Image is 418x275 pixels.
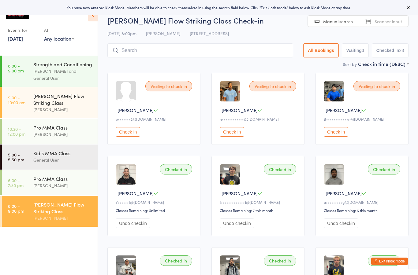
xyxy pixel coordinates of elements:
span: [PERSON_NAME] [326,107,362,113]
div: [PERSON_NAME] Flow Striking Class [33,201,92,215]
time: 8:00 - 9:00 pm [8,204,24,213]
div: Strength and Conditioning [33,61,92,68]
button: Undo checkin [116,218,150,228]
div: a•••••••••g@[DOMAIN_NAME] [324,200,402,205]
a: [DATE] [8,35,23,42]
button: Check in [116,127,140,137]
a: 8:00 -9:00 amStrength and Conditioning[PERSON_NAME] and General User [2,56,98,87]
button: Check in [220,127,244,137]
div: Checked in [368,255,400,266]
img: image1754441558.png [220,164,240,185]
time: 5:00 - 5:50 pm [8,152,24,162]
div: Classes Remaining: Unlimited [116,208,194,213]
div: Classes Remaining: 6 this month [324,208,402,213]
div: Checked in [160,255,192,266]
span: [PERSON_NAME] [118,190,154,196]
div: Checked in [264,255,296,266]
img: image1757552561.png [324,81,344,101]
time: 9:00 - 10:00 am [8,95,25,105]
button: Waiting3 [342,43,369,57]
a: 6:00 -7:30 pmPro MMA Class[PERSON_NAME] [2,170,98,195]
div: Classes Remaining: 7 this month [220,208,298,213]
a: 10:30 -12:00 pmPro MMA Class[PERSON_NAME] [2,119,98,144]
span: Scanner input [375,18,402,24]
div: h••••••••••••i@[DOMAIN_NAME] [220,116,298,122]
div: [PERSON_NAME] [33,106,92,113]
button: Checked in23 [372,43,409,57]
span: Manual search [323,18,353,24]
div: 3 [362,48,364,53]
button: Undo checkin [324,218,358,228]
div: Pro MMA Class [33,175,92,182]
span: [PERSON_NAME] [326,190,362,196]
img: image1757552601.png [220,81,240,101]
div: Events for [8,25,38,35]
div: [PERSON_NAME] [33,215,92,222]
label: Sort by [343,61,357,67]
div: [PERSON_NAME] [33,131,92,138]
div: Check in time (DESC) [358,61,409,67]
input: Search [107,43,293,57]
span: [PERSON_NAME] [146,30,180,36]
span: [PERSON_NAME] [118,107,154,113]
button: Exit kiosk mode [371,258,408,265]
div: Waiting to check in [353,81,400,91]
button: All Bookings [303,43,339,57]
div: Waiting to check in [249,81,296,91]
div: At [44,25,74,35]
span: [PERSON_NAME] [222,190,258,196]
div: Checked in [264,164,296,174]
div: [PERSON_NAME] and General User [33,68,92,82]
a: 9:00 -10:00 am[PERSON_NAME] Flow Striking Class[PERSON_NAME] [2,87,98,118]
div: Waiting to check in [145,81,192,91]
span: [DATE] 8:00pm [107,30,136,36]
div: Checked in [160,164,192,174]
div: [PERSON_NAME] [33,182,92,189]
div: B••••••••••••n@[DOMAIN_NAME] [324,116,402,122]
img: image1635295773.png [116,164,136,185]
time: 6:00 - 7:30 pm [8,178,24,188]
div: Pro MMA Class [33,124,92,131]
div: Kid's MMA Class [33,150,92,156]
a: 5:00 -5:50 pmKid's MMA ClassGeneral User [2,145,98,170]
h2: [PERSON_NAME] Flow Striking Class Check-in [107,15,409,25]
div: Any location [44,35,74,42]
div: p•••••••2@[DOMAIN_NAME] [116,116,194,122]
div: [PERSON_NAME] Flow Striking Class [33,93,92,106]
button: Check in [324,127,348,137]
span: [PERSON_NAME] [222,107,258,113]
img: image1636514115.png [324,164,344,185]
time: 8:00 - 9:00 am [8,63,24,73]
div: Checked in [368,164,400,174]
div: 23 [399,48,404,53]
button: Undo checkin [220,218,254,228]
div: General User [33,156,92,163]
span: [STREET_ADDRESS] [190,30,229,36]
div: V••••••t@[DOMAIN_NAME] [116,200,194,205]
div: t•••••••••••••1@[DOMAIN_NAME] [220,200,298,205]
a: 8:00 -9:00 pm[PERSON_NAME] Flow Striking Class[PERSON_NAME] [2,196,98,227]
time: 10:30 - 12:00 pm [8,127,25,136]
div: You have now entered Kiosk Mode. Members will be able to check themselves in using the search fie... [10,5,408,10]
